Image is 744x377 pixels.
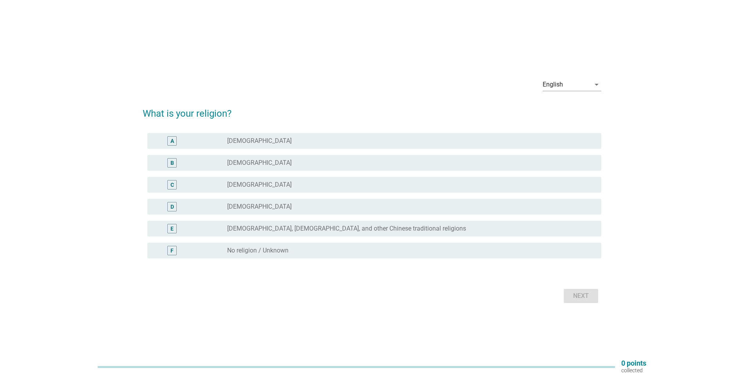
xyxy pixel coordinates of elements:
h2: What is your religion? [143,99,601,121]
label: [DEMOGRAPHIC_DATA] [227,159,292,167]
label: [DEMOGRAPHIC_DATA] [227,181,292,189]
p: 0 points [621,360,646,367]
p: collected [621,367,646,374]
label: [DEMOGRAPHIC_DATA], [DEMOGRAPHIC_DATA], and other Chinese traditional religions [227,225,466,233]
label: No religion / Unknown [227,247,289,254]
div: D [170,202,174,211]
div: F [170,246,174,254]
label: [DEMOGRAPHIC_DATA] [227,203,292,211]
div: E [170,224,174,233]
i: arrow_drop_down [592,80,601,89]
div: A [170,137,174,145]
div: C [170,180,174,189]
label: [DEMOGRAPHIC_DATA] [227,137,292,145]
div: B [170,159,174,167]
div: English [543,81,563,88]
